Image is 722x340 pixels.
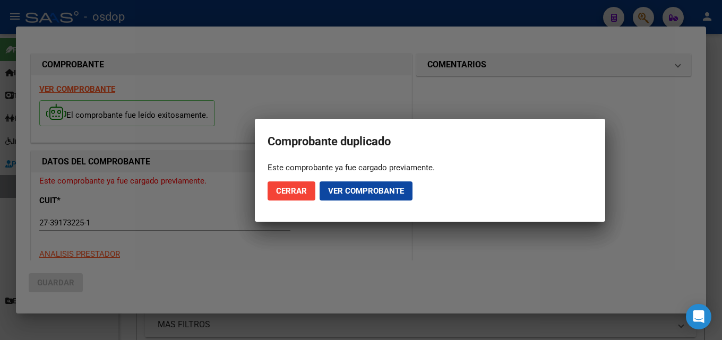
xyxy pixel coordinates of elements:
[686,304,711,329] div: Open Intercom Messenger
[268,162,592,173] div: Este comprobante ya fue cargado previamente.
[320,181,412,200] button: Ver comprobante
[276,186,307,196] span: Cerrar
[268,132,592,152] h2: Comprobante duplicado
[328,186,404,196] span: Ver comprobante
[268,181,315,200] button: Cerrar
